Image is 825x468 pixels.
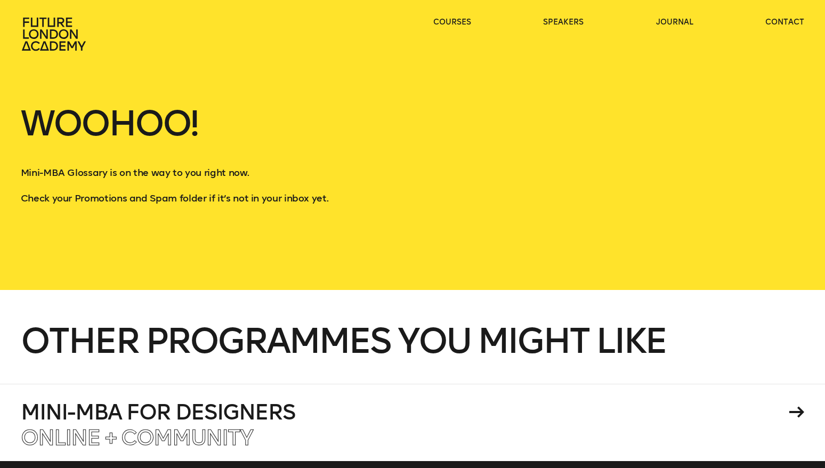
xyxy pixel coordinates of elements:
p: Check your Promotions and Spam folder if it’s not in your inbox yet. [21,192,805,205]
a: contact [765,17,804,28]
span: Other programmes you might like [21,320,667,362]
a: journal [656,17,693,28]
a: courses [433,17,471,28]
h1: Woohoo! [21,107,805,166]
h4: Mini-MBA for Designers [21,401,786,423]
p: Mini-MBA Glossary is on the way to you right now. [21,166,805,179]
a: speakers [543,17,584,28]
span: Online + Community [21,425,253,450]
